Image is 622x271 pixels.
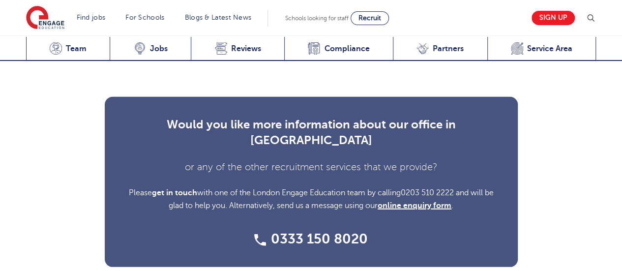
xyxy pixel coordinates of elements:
[351,11,389,25] a: Recruit
[124,160,498,174] h5: or any of the other recruitment services that we provide?
[324,44,369,54] span: Compliance
[358,14,381,22] span: Recruit
[231,44,261,54] span: Reviews
[124,117,498,148] h4: Would you like more information about our office in [GEOGRAPHIC_DATA]
[26,6,64,30] img: Engage Education
[527,44,572,54] span: Service Area
[185,14,252,21] a: Blogs & Latest News
[129,188,152,197] span: Please
[197,188,401,197] span: with one of the London Engage Education team by calling
[378,201,451,210] a: online enquiry form
[152,188,197,197] a: get in touch
[191,37,284,61] a: Reviews
[77,14,106,21] a: Find jobs
[284,37,393,61] a: Compliance
[393,37,487,61] a: Partners
[433,44,464,54] span: Partners
[285,15,349,22] span: Schools looking for staff
[26,37,110,61] a: Team
[487,37,596,61] a: Service Area
[125,14,164,21] a: For Schools
[66,44,87,54] span: Team
[150,44,168,54] span: Jobs
[110,37,191,61] a: Jobs
[532,11,575,25] a: Sign up
[254,232,368,246] a: 0333 150 8020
